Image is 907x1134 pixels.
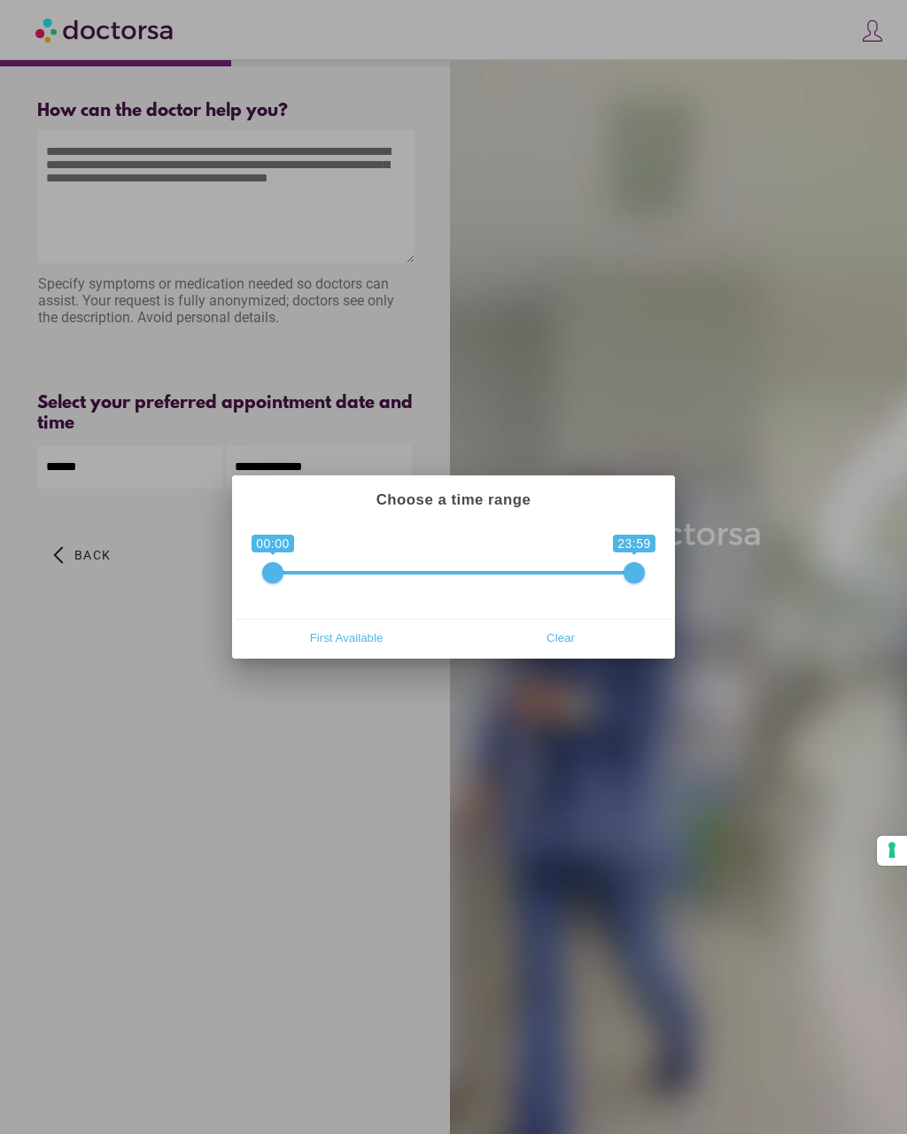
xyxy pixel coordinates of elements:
[877,836,907,866] button: Your consent preferences for tracking technologies
[252,535,294,552] span: 00:00
[239,623,453,652] button: First Available
[376,491,531,508] strong: Choose a time range
[244,624,448,651] span: First Available
[613,535,655,552] span: 23:59
[459,624,663,651] span: Clear
[453,623,668,652] button: Clear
